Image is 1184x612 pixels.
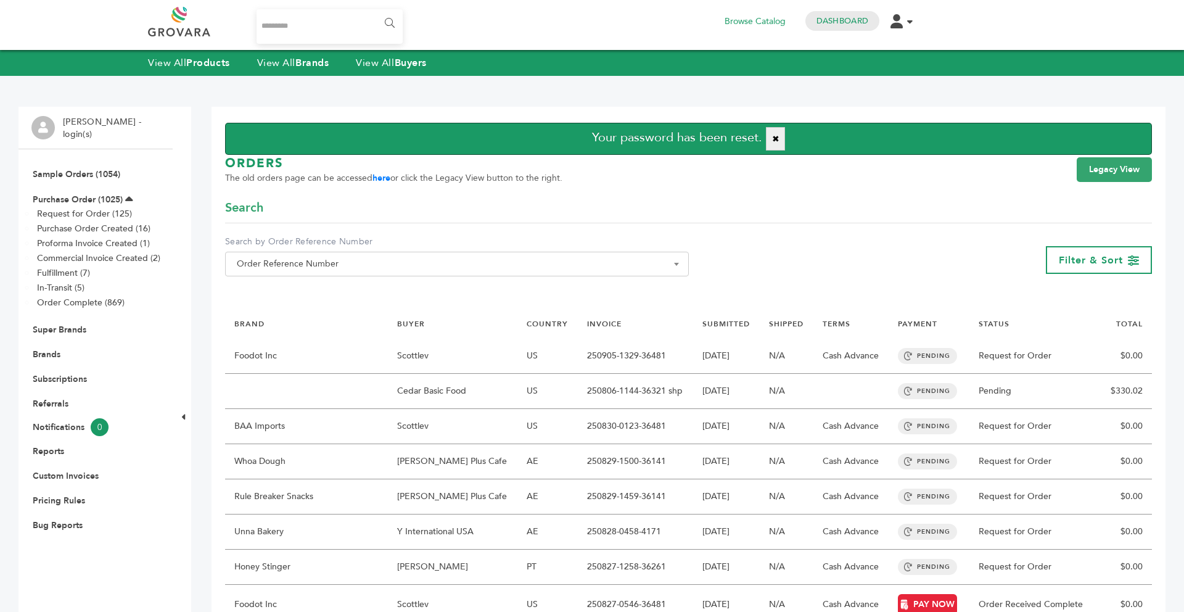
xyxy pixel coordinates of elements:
td: Foodot Inc [225,339,388,374]
td: AE [517,444,578,479]
a: BRAND [234,319,265,329]
td: N/A [760,444,813,479]
a: Reports [33,445,64,457]
td: [DATE] [693,550,760,585]
td: N/A [760,515,813,550]
a: TERMS [823,319,850,329]
input: Search... [257,9,403,44]
td: 250830-0123-36481 [578,409,693,444]
td: Scottlev [388,339,517,374]
td: Cash Advance [813,550,889,585]
a: Purchase Order Created (16) [37,223,150,234]
a: BUYER [397,319,425,329]
h1: ORDERS [225,155,562,172]
a: View AllBuyers [356,56,427,70]
span: Order Reference Number [232,255,682,273]
td: Request for Order [969,550,1093,585]
td: [PERSON_NAME] [388,550,517,585]
td: Request for Order [969,479,1093,515]
strong: Buyers [395,56,427,70]
td: [DATE] [693,515,760,550]
td: Honey Stinger [225,550,388,585]
span: Search [225,199,263,217]
a: In-Transit (5) [37,282,84,294]
a: Referrals [33,398,68,410]
a: STATUS [979,319,1009,329]
td: US [517,409,578,444]
a: View AllProducts [148,56,230,70]
a: Sample Orders (1054) [33,168,120,180]
td: Scottlev [388,409,517,444]
td: AE [517,515,578,550]
td: PT [517,550,578,585]
a: Legacy View [1077,157,1152,182]
a: Commercial Invoice Created (2) [37,252,160,264]
a: COUNTRY [527,319,568,329]
td: 250829-1459-36141 [578,479,693,515]
td: Cash Advance [813,409,889,444]
span: Order Reference Number [225,252,689,276]
td: Unna Bakery [225,515,388,550]
td: Request for Order [969,515,1093,550]
td: Cedar Basic Food [388,374,517,409]
a: Custom Invoices [33,470,99,482]
td: 250829-1500-36141 [578,444,693,479]
td: 250905-1329-36481 [578,339,693,374]
td: N/A [760,479,813,515]
label: Search by Order Reference Number [225,236,689,248]
td: Y International USA [388,515,517,550]
td: Pending [969,374,1093,409]
a: Bug Reports [33,519,83,531]
span: The old orders page can be accessed or click the Legacy View button to the right. [225,172,562,184]
span: PENDING [898,524,957,540]
td: 250827-1258-36261 [578,550,693,585]
span: PENDING [898,383,957,399]
a: SHIPPED [769,319,804,329]
td: [DATE] [693,409,760,444]
td: AE [517,479,578,515]
td: $0.00 [1093,550,1152,585]
td: Cash Advance [813,479,889,515]
td: US [517,374,578,409]
span: PENDING [898,348,957,364]
a: here [372,172,390,184]
td: $0.00 [1093,479,1152,515]
a: Order Complete (869) [37,297,125,308]
a: Subscriptions [33,373,87,385]
td: $0.00 [1093,444,1152,479]
img: profile.png [31,116,55,139]
td: BAA Imports [225,409,388,444]
span: PENDING [898,489,957,505]
button: ✖ [766,127,785,151]
a: PAYMENT [898,319,937,329]
a: Super Brands [33,324,86,336]
span: Your password has been reset. [592,130,762,146]
a: TOTAL [1116,319,1143,329]
a: View AllBrands [257,56,329,70]
a: Pricing Rules [33,495,85,507]
td: Whoa Dough [225,444,388,479]
td: Cash Advance [813,515,889,550]
td: N/A [760,409,813,444]
a: INVOICE [587,319,622,329]
td: [PERSON_NAME] Plus Cafe [388,444,517,479]
strong: Products [186,56,229,70]
td: US [517,339,578,374]
span: PENDING [898,559,957,575]
a: Brands [33,349,60,360]
td: Request for Order [969,444,1093,479]
td: Request for Order [969,409,1093,444]
strong: Brands [295,56,329,70]
td: Request for Order [969,339,1093,374]
a: Notifications0 [33,418,158,436]
a: Request for Order (125) [37,208,132,220]
a: Proforma Invoice Created (1) [37,238,150,249]
td: N/A [760,339,813,374]
span: Filter & Sort [1059,254,1123,267]
td: [DATE] [693,339,760,374]
td: N/A [760,550,813,585]
td: [DATE] [693,374,760,409]
td: $330.02 [1093,374,1152,409]
a: Purchase Order (1025) [33,194,123,205]
span: PENDING [898,418,957,434]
